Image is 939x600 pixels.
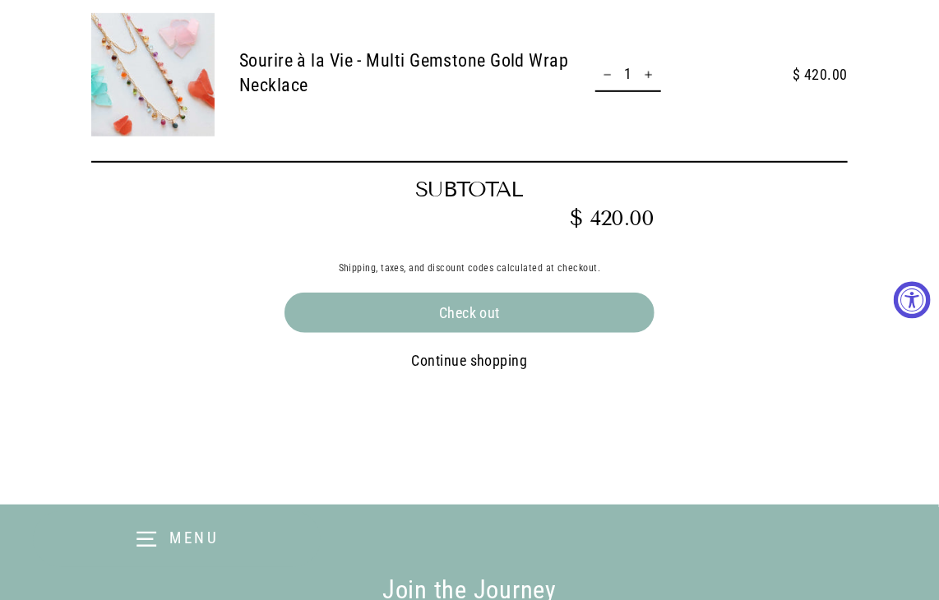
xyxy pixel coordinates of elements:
span: $ 420.00 [570,208,655,229]
img: Sourire à la Vie - Multi Gemstone Gold Wrap Necklace [91,13,215,136]
a: Continue shopping [412,352,528,369]
a: Sourire à la Vie - Multi Gemstone Gold Wrap Necklace [239,48,595,99]
span: $ 420.00 [678,63,848,87]
span: Menu [169,528,220,547]
button: Accessibility Widget, click to open [894,282,931,319]
div: Subtotal [284,179,655,243]
button: Menu [33,511,321,567]
button: Increase item quantity by one [636,58,661,92]
button: Reduce item quantity by one [595,58,620,92]
div: Shipping, taxes, and discount codes calculated at checkout. [284,261,655,276]
button: Check out [284,293,655,334]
